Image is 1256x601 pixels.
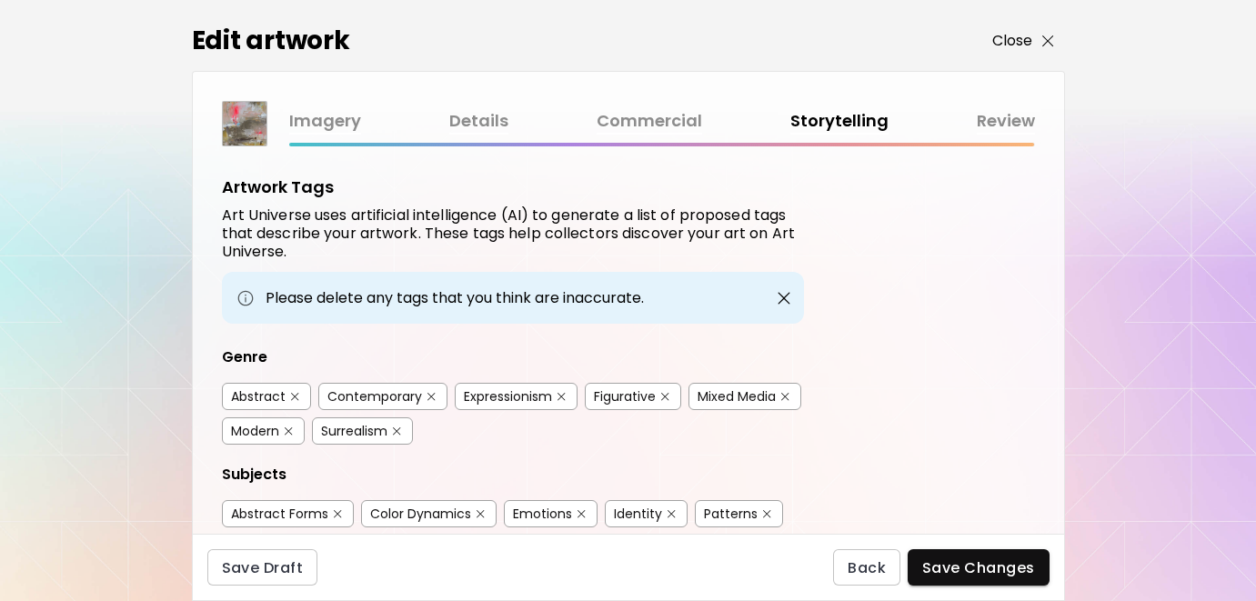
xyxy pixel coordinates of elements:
div: Modern [231,422,279,440]
div: Surrealism [321,422,387,440]
button: Save Changes [908,549,1050,586]
img: close-button [775,289,793,307]
span: Save Changes [922,558,1035,577]
div: Abstract Forms [231,505,328,523]
button: delete [331,507,345,521]
div: Subjects [222,463,804,486]
img: delete [668,510,676,518]
img: delete [781,393,789,401]
button: delete [288,390,302,404]
img: delete [427,393,436,401]
img: delete [763,510,771,518]
button: Save Draft [207,549,318,586]
button: delete [665,507,678,521]
button: delete [658,390,672,404]
a: Details [449,108,508,135]
img: delete [477,510,485,518]
span: Back [848,558,886,577]
img: delete [393,427,401,436]
span: Save Draft [222,558,304,577]
button: delete [555,390,568,404]
div: Emotions [513,505,572,523]
button: delete [282,425,296,438]
button: delete [390,425,404,438]
a: Review [977,108,1035,135]
a: Imagery [289,108,361,135]
button: delete [425,390,438,404]
div: Genre [222,346,804,368]
div: Patterns [704,505,758,523]
img: delete [285,427,293,436]
img: info [236,289,255,307]
button: Back [833,549,900,586]
a: Commercial [597,108,702,135]
img: delete [334,510,342,518]
button: delete [779,390,792,404]
img: thumbnail [223,102,266,145]
h5: Artwork Tags [222,175,334,199]
div: Color Dynamics [370,505,471,523]
img: delete [661,393,669,401]
div: Expressionism [464,387,552,406]
div: Identity [614,505,662,523]
h6: Art Universe uses artificial intelligence (AI) to generate a list of proposed tags that describe ... [222,206,804,261]
img: delete [578,510,586,518]
img: delete [558,393,566,401]
button: delete [575,507,588,521]
div: Abstract [231,387,286,406]
button: delete [760,507,774,521]
div: Please delete any tags that you think are inaccurate. [222,272,804,324]
button: delete [474,507,487,521]
div: Contemporary [327,387,422,406]
img: delete [291,393,299,401]
div: Figurative [594,387,656,406]
button: close-button [771,285,797,311]
div: Mixed Media [698,387,776,406]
